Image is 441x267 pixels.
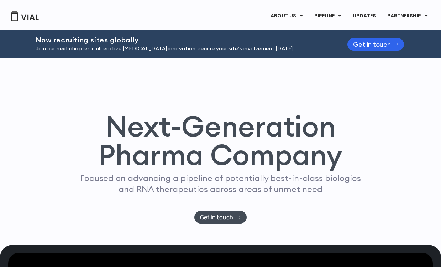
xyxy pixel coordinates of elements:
a: Get in touch [194,211,247,224]
a: PARTNERSHIPMenu Toggle [382,10,434,22]
a: UPDATES [347,10,381,22]
a: PIPELINEMenu Toggle [309,10,347,22]
p: Join our next chapter in ulcerative [MEDICAL_DATA] innovation, secure your site’s involvement [DA... [36,45,330,53]
img: Vial Logo [11,11,39,21]
h1: Next-Generation Pharma Company [67,112,375,169]
a: ABOUT USMenu Toggle [265,10,308,22]
span: Get in touch [353,42,391,47]
a: Get in touch [347,38,404,51]
span: Get in touch [200,215,233,220]
h2: Now recruiting sites globally [36,36,330,44]
p: Focused on advancing a pipeline of potentially best-in-class biologics and RNA therapeutics acros... [77,173,364,195]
